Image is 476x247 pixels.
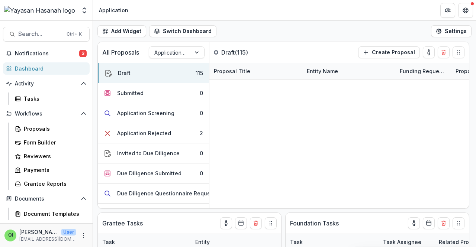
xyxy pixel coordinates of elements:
div: Task [98,238,119,246]
p: Draft ( 115 ) [221,48,277,57]
button: Open Documents [3,193,90,205]
button: Submitted0 [98,83,209,103]
a: Tasks [12,92,90,105]
div: Proposals [24,125,84,133]
button: toggle-assigned-to-me [220,217,232,229]
span: 3 [79,50,87,57]
button: toggle-assigned-to-me [408,217,420,229]
div: Reviewers [24,152,84,160]
button: Due Diligence Questionnaire Requested0 [98,183,209,204]
div: Dashboard [15,65,84,72]
a: Reviewers [12,150,90,162]
div: Task Assignee [379,238,426,246]
button: Switch Dashboard [149,25,216,37]
button: Calendar [423,217,435,229]
button: Add Widget [97,25,146,37]
button: Open Workflows [3,108,90,120]
a: Proposals [12,123,90,135]
div: Invited to Due Diligence [117,149,180,157]
div: Task [286,238,307,246]
button: More [79,231,88,240]
button: Delete card [438,217,450,229]
button: Get Help [458,3,473,18]
div: Proposal Title [209,63,302,79]
div: Entity Name [302,63,395,79]
div: Funding Requested [395,63,451,79]
button: Delete card [438,46,450,58]
button: Draft115 [98,63,209,83]
button: Drag [453,46,464,58]
p: All Proposals [102,48,139,57]
div: Qistina Izahan [8,233,13,238]
a: Dashboard [3,62,90,75]
p: User [61,229,76,235]
div: Funding Requested [395,67,451,75]
div: Application [99,6,128,14]
span: Search... [18,30,62,38]
div: Submitted [117,89,144,97]
a: Grantee Reports [12,178,90,190]
button: Due Diligence Submitted0 [98,163,209,183]
img: Yayasan Hasanah logo [4,6,75,15]
div: Grantee Reports [24,180,84,188]
div: Entity [191,238,214,246]
span: Activity [15,81,78,87]
div: Document Templates [24,210,84,218]
button: Calendar [235,217,247,229]
div: Application Rejected [117,129,171,137]
button: Invited to Due Diligence0 [98,143,209,163]
button: Settings [431,25,472,37]
div: Proposal Title [209,67,255,75]
div: Form Builder [24,139,84,146]
div: Application Screening [117,109,174,117]
div: Ctrl + K [65,30,83,38]
button: Open entity switcher [79,3,90,18]
span: Workflows [15,111,78,117]
div: 0 [200,109,203,117]
div: 115 [196,69,203,77]
p: [EMAIL_ADDRESS][DOMAIN_NAME] [19,236,76,243]
a: Form Builder [12,136,90,149]
button: Drag [453,217,464,229]
a: Payments [12,164,90,176]
span: Documents [15,196,78,202]
button: Search... [3,27,90,42]
button: Open Contacts [3,223,90,235]
div: Payments [24,166,84,174]
button: Notifications3 [3,48,90,59]
nav: breadcrumb [96,5,131,16]
span: Notifications [15,51,79,57]
button: Partners [440,3,455,18]
p: Grantee Tasks [102,219,143,228]
div: Draft [118,69,131,77]
div: 0 [200,169,203,177]
button: Create Proposal [358,46,420,58]
div: 0 [200,89,203,97]
button: Application Rejected2 [98,123,209,143]
div: Due Diligence Submitted [117,169,181,177]
a: Document Templates [12,208,90,220]
button: Delete card [250,217,262,229]
p: [PERSON_NAME] [19,228,58,236]
div: 0 [200,149,203,157]
div: Entity Name [302,67,342,75]
div: Due Diligence Questionnaire Requested [117,189,222,197]
p: Foundation Tasks [290,219,339,228]
button: Application Screening0 [98,103,209,123]
button: Drag [265,217,277,229]
button: Open Activity [3,78,90,90]
button: toggle-assigned-to-me [423,46,435,58]
div: Tasks [24,95,84,103]
div: 2 [200,129,203,137]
